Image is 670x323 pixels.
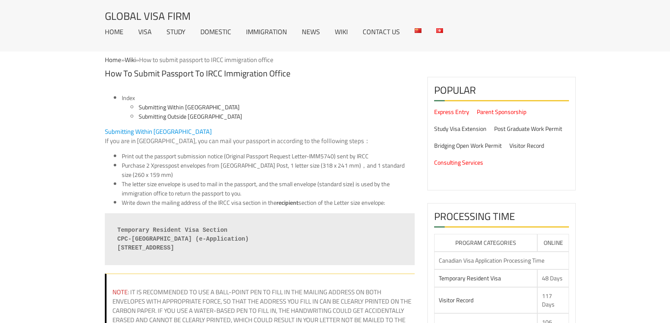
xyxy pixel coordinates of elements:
[537,287,569,313] td: 117 Days
[125,54,136,66] a: Wiki
[363,28,400,35] a: Contact Us
[105,64,415,78] h1: How to submit passport to IRCC immigration office
[122,152,415,161] li: Print out the passport submission notice (Original Passport Request Letter-IMM5740) sent by IRCC
[118,227,249,251] strong: Temporary Resident Visa Section CPC-[GEOGRAPHIC_DATA] (e-Application) [STREET_ADDRESS]
[125,54,273,66] span: »
[509,140,544,151] a: Visitor Record
[434,84,569,101] h2: Popular
[139,54,273,66] span: How to submit passport to IRCC immigration office
[335,28,348,35] a: Wiki
[477,106,526,117] a: Parent Sponsorship
[439,256,565,265] div: Canadian visa application processing time
[494,123,562,134] a: Post Graduate Work Permit
[167,28,186,35] a: Study
[434,157,483,168] a: Consulting Services
[112,286,128,298] span: Note
[105,54,121,66] a: Home
[105,28,123,35] a: Home
[138,28,152,35] a: Visa
[105,54,273,66] span: »
[139,111,242,122] a: Submitting Outside [GEOGRAPHIC_DATA]
[246,28,287,35] a: Immigration
[302,28,320,35] a: News
[200,28,231,35] a: Domestic
[537,269,569,287] td: 48 Days
[434,234,537,252] th: Program Categories
[434,140,502,151] a: Bridging Open Work Permit
[105,125,212,138] span: Submitting Within [GEOGRAPHIC_DATA]
[105,11,191,21] a: Global Visa Firm
[122,93,415,121] li: Index
[122,179,415,198] li: The letter size envelope is used to mail in the passport, and the small envelope (standard size) ...
[276,197,298,208] strong: recipient
[439,273,501,284] a: Temporary Resident Visa
[122,198,415,207] li: Write down the mailing address of the IRCC visa section in the section of the Letter size envelope:
[105,136,415,146] p: If you are in [GEOGRAPHIC_DATA], you can mail your passport in according to the folllowing steps：
[436,28,443,33] img: 繁体
[439,295,473,306] a: Visitor Record
[537,234,569,252] th: Online
[415,28,421,33] img: 中文 (中国)
[434,123,487,134] a: Study Visa Extension
[434,210,569,228] h2: Processing Time
[139,102,240,113] a: Submitting Within [GEOGRAPHIC_DATA]
[434,106,469,117] a: Express Entry
[122,161,415,179] li: Purchase 2 Xpresspost envelopes from [GEOGRAPHIC_DATA] Post, 1 letter size (318 x 241 mm)，and 1 s...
